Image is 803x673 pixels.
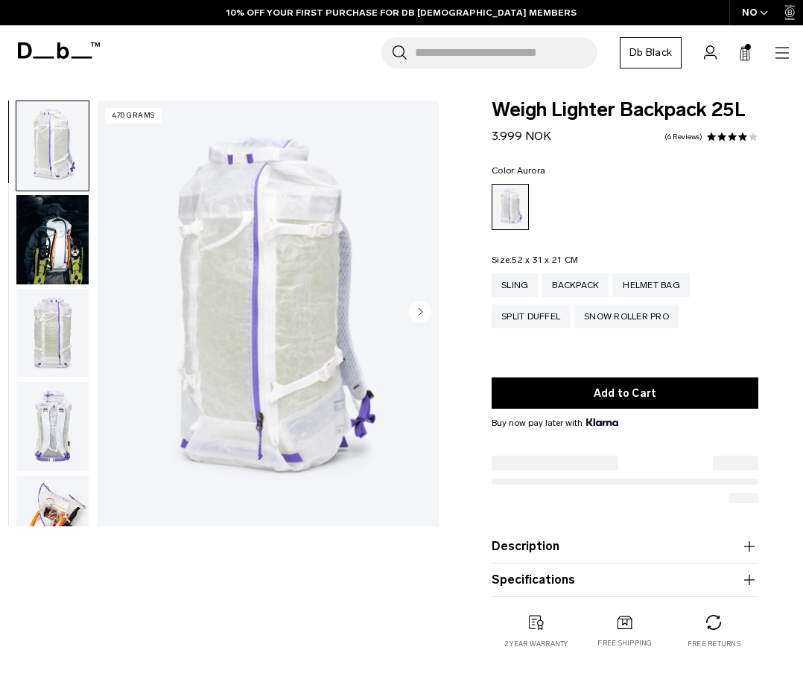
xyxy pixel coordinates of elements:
legend: Color: [492,166,545,175]
button: Weigh_Lighter_Backpack_25L_2.png [16,288,89,379]
a: Split Duffel [492,304,570,328]
a: Db Black [620,37,682,68]
legend: Size: [492,255,578,264]
a: Aurora [492,184,529,230]
a: Helmet Bag [613,273,690,297]
button: Add to Cart [492,377,758,409]
span: 52 x 31 x 21 CM [512,255,578,265]
button: Next slide [409,301,431,326]
a: 6 reviews [664,133,702,141]
img: Weigh_Lighter_Backpack_25L_4.png [16,476,89,565]
p: 470 grams [105,108,162,124]
span: Weigh Lighter Backpack 25L [492,101,758,120]
img: Weigh_Lighter_Backpack_25L_1.png [16,101,89,191]
span: Aurora [517,165,546,176]
button: Weigh_Lighter_Backpack_25L_3.png [16,381,89,472]
span: Buy now pay later with [492,416,618,430]
p: Free shipping [597,638,652,648]
p: 2 year warranty [504,639,568,649]
button: Specifications [492,571,758,589]
a: Sling [492,273,538,297]
button: Description [492,538,758,555]
img: Weigh_Lighter_Backpack_25L_2.png [16,289,89,378]
li: 1 / 18 [98,101,439,526]
a: Backpack [542,273,609,297]
img: Weigh_Lighter_Backpack_25L_3.png [16,382,89,471]
img: {"height" => 20, "alt" => "Klarna"} [586,418,618,426]
button: Weigh_Lighter_Backpack_25L_4.png [16,475,89,566]
button: Weigh_Lighter_Backpack_25L_Lifestyle_new.png [16,194,89,285]
span: 3.999 NOK [492,129,551,143]
img: Weigh_Lighter_Backpack_25L_Lifestyle_new.png [16,195,89,284]
p: Free returns [688,639,740,649]
img: Weigh_Lighter_Backpack_25L_1.png [98,101,439,526]
a: 10% OFF YOUR FIRST PURCHASE FOR DB [DEMOGRAPHIC_DATA] MEMBERS [226,6,577,19]
a: Snow Roller Pro [574,304,679,328]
